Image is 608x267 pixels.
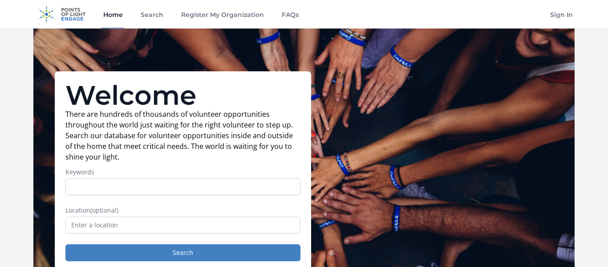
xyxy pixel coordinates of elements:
[90,206,118,214] span: (optional)
[65,217,300,234] input: Enter a location
[65,82,300,109] h1: Welcome
[65,168,300,177] label: Keywords
[65,206,300,215] label: Location
[65,244,300,261] button: Search
[65,109,300,162] p: There are hundreds of thousands of volunteer opportunities throughout the world just waiting for ...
